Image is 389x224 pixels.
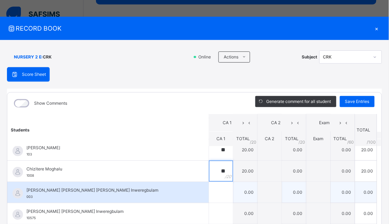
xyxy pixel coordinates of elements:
[267,98,331,105] span: Generate comment for all student
[43,54,51,60] span: CRK
[355,114,377,146] th: TOTAL
[13,167,23,177] img: default.svg
[313,136,324,142] span: Exam
[26,187,193,193] span: [PERSON_NAME] [PERSON_NAME] [PERSON_NAME] Inweregbulam
[331,139,355,160] td: 0.00
[13,209,23,220] img: default.svg
[348,139,354,145] span: / 60
[13,188,23,199] img: default.svg
[345,98,370,105] span: Save Entries
[355,139,377,160] td: 20.00
[265,136,275,142] span: CA 2
[282,203,306,224] td: 0.00
[22,71,46,78] span: Score Sheet
[214,120,240,126] span: CA 1
[224,54,239,60] span: Actions
[233,203,257,224] td: 0.00
[323,54,369,60] div: CRK
[367,139,376,145] span: /100
[233,139,257,160] td: 20.00
[198,54,215,60] span: Online
[216,136,225,142] span: CA 1
[355,203,377,224] td: 0.00
[13,146,23,156] img: default.svg
[282,139,306,160] td: 0.00
[26,166,193,172] span: Chizitere Moghalu
[11,127,30,133] span: Students
[233,160,257,182] td: 20.00
[331,160,355,182] td: 0.00
[299,139,305,145] span: / 20
[331,203,355,224] td: 0.00
[14,54,43,60] span: NURSERY 2 E :
[26,174,34,177] span: 1008
[355,160,377,182] td: 20.00
[250,139,257,145] span: / 20
[334,136,347,142] span: TOTAL
[282,182,306,203] td: 0.00
[26,145,193,151] span: [PERSON_NAME]
[34,100,67,106] label: Show Comments
[26,195,33,199] span: 003
[263,120,289,126] span: CA 2
[7,24,372,33] span: RECORD BOOK
[355,182,377,203] td: 0.00
[26,216,36,220] span: 10575
[331,182,355,203] td: 0.00
[282,160,306,182] td: 0.00
[372,24,382,33] div: ×
[302,54,318,60] span: Subject
[312,120,338,126] span: Exam
[233,182,257,203] td: 0.00
[236,136,250,142] span: TOTAL
[26,208,193,215] span: [PERSON_NAME] [PERSON_NAME] Inweregbulam
[26,152,32,156] span: 103
[285,136,299,142] span: TOTAL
